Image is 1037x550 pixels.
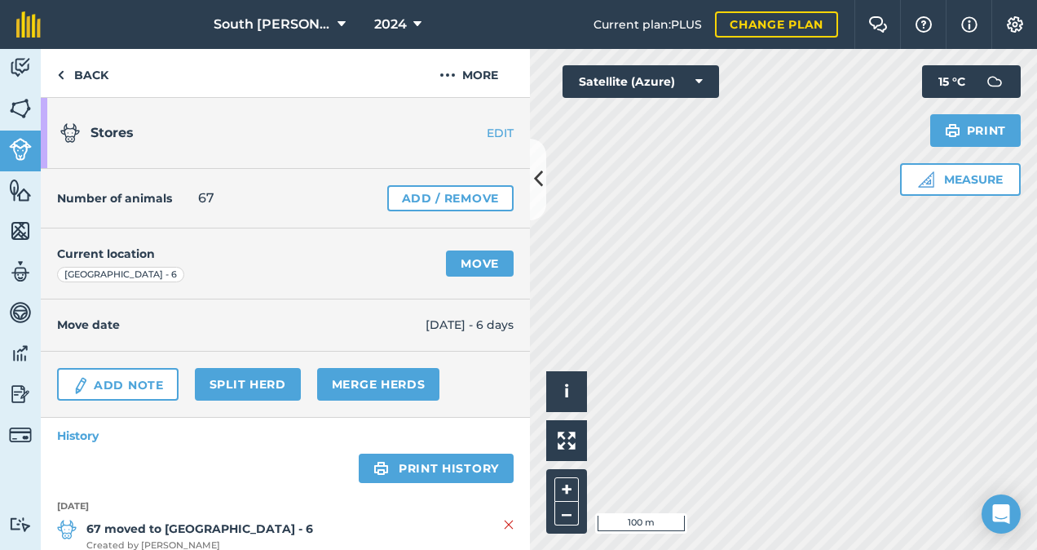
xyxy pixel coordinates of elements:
img: A question mark icon [914,16,933,33]
button: More [408,49,530,97]
a: Split herd [195,368,301,401]
img: fieldmargin Logo [16,11,41,38]
span: i [564,381,569,401]
a: Add Note [57,368,179,401]
span: Stores [90,125,134,140]
button: – [554,502,579,526]
img: svg+xml;base64,PHN2ZyB4bWxucz0iaHR0cDovL3d3dy53My5vcmcvMjAwMC9zdmciIHdpZHRoPSI5IiBoZWlnaHQ9IjI0Ii... [57,65,64,85]
a: History [41,418,530,454]
a: Print history [359,454,514,483]
a: Merge Herds [317,368,440,401]
img: svg+xml;base64,PHN2ZyB4bWxucz0iaHR0cDovL3d3dy53My5vcmcvMjAwMC9zdmciIHdpZHRoPSIyMCIgaGVpZ2h0PSIyNC... [439,65,456,85]
img: svg+xml;base64,PD94bWwgdmVyc2lvbj0iMS4wIiBlbmNvZGluZz0idXRmLTgiPz4KPCEtLSBHZW5lcmF0b3I6IEFkb2JlIE... [57,520,77,539]
span: Current plan : PLUS [594,16,702,33]
span: 67 [198,189,214,208]
img: Two speech bubbles overlapping with the left bubble in the forefront [868,16,888,33]
img: svg+xml;base64,PHN2ZyB4bWxucz0iaHR0cDovL3d3dy53My5vcmcvMjAwMC9zdmciIHdpZHRoPSI1NiIgaGVpZ2h0PSI2MC... [9,178,32,202]
a: Add / Remove [387,185,514,211]
strong: 67 moved to [GEOGRAPHIC_DATA] - 6 [86,520,313,538]
div: Open Intercom Messenger [982,495,1021,534]
img: svg+xml;base64,PHN2ZyB4bWxucz0iaHR0cDovL3d3dy53My5vcmcvMjAwMC9zdmciIHdpZHRoPSIxNyIgaGVpZ2h0PSIxNy... [961,15,977,34]
img: Ruler icon [918,171,934,188]
img: svg+xml;base64,PD94bWwgdmVyc2lvbj0iMS4wIiBlbmNvZGluZz0idXRmLTgiPz4KPCEtLSBHZW5lcmF0b3I6IEFkb2JlIE... [60,123,80,143]
button: i [546,371,587,412]
span: South [PERSON_NAME] [214,15,331,34]
a: Back [41,49,125,97]
button: + [554,477,579,502]
img: svg+xml;base64,PD94bWwgdmVyc2lvbj0iMS4wIiBlbmNvZGluZz0idXRmLTgiPz4KPCEtLSBHZW5lcmF0b3I6IEFkb2JlIE... [9,517,32,532]
button: Print [930,114,1022,147]
img: svg+xml;base64,PD94bWwgdmVyc2lvbj0iMS4wIiBlbmNvZGluZz0idXRmLTgiPz4KPCEtLSBHZW5lcmF0b3I6IEFkb2JlIE... [9,382,32,406]
img: Four arrows, one pointing top left, one top right, one bottom right and the last bottom left [558,432,576,450]
img: A cog icon [1005,16,1025,33]
button: Measure [900,163,1021,196]
span: 15 ° C [938,65,965,98]
a: Move [446,251,514,277]
h4: Move date [57,316,426,334]
img: svg+xml;base64,PD94bWwgdmVyc2lvbj0iMS4wIiBlbmNvZGluZz0idXRmLTgiPz4KPCEtLSBHZW5lcmF0b3I6IEFkb2JlIE... [72,376,90,396]
a: Change plan [715,11,838,38]
img: svg+xml;base64,PD94bWwgdmVyc2lvbj0iMS4wIiBlbmNvZGluZz0idXRmLTgiPz4KPCEtLSBHZW5lcmF0b3I6IEFkb2JlIE... [9,341,32,366]
strong: [DATE] [57,499,514,514]
span: [DATE] - 6 days [426,316,514,334]
img: svg+xml;base64,PD94bWwgdmVyc2lvbj0iMS4wIiBlbmNvZGluZz0idXRmLTgiPz4KPCEtLSBHZW5lcmF0b3I6IEFkb2JlIE... [9,300,32,325]
h4: Number of animals [57,189,172,207]
button: Satellite (Azure) [563,65,719,98]
img: svg+xml;base64,PHN2ZyB4bWxucz0iaHR0cDovL3d3dy53My5vcmcvMjAwMC9zdmciIHdpZHRoPSI1NiIgaGVpZ2h0PSI2MC... [9,219,32,243]
img: svg+xml;base64,PHN2ZyB4bWxucz0iaHR0cDovL3d3dy53My5vcmcvMjAwMC9zdmciIHdpZHRoPSIyMiIgaGVpZ2h0PSIzMC... [504,515,514,534]
img: svg+xml;base64,PHN2ZyB4bWxucz0iaHR0cDovL3d3dy53My5vcmcvMjAwMC9zdmciIHdpZHRoPSIxOSIgaGVpZ2h0PSIyNC... [945,121,960,140]
img: svg+xml;base64,PHN2ZyB4bWxucz0iaHR0cDovL3d3dy53My5vcmcvMjAwMC9zdmciIHdpZHRoPSIxOSIgaGVpZ2h0PSIyNC... [373,459,389,478]
img: svg+xml;base64,PD94bWwgdmVyc2lvbj0iMS4wIiBlbmNvZGluZz0idXRmLTgiPz4KPCEtLSBHZW5lcmF0b3I6IEFkb2JlIE... [9,55,32,80]
img: svg+xml;base64,PD94bWwgdmVyc2lvbj0iMS4wIiBlbmNvZGluZz0idXRmLTgiPz4KPCEtLSBHZW5lcmF0b3I6IEFkb2JlIE... [978,65,1011,98]
div: [GEOGRAPHIC_DATA] - 6 [57,267,184,283]
a: EDIT [427,125,530,141]
img: svg+xml;base64,PD94bWwgdmVyc2lvbj0iMS4wIiBlbmNvZGluZz0idXRmLTgiPz4KPCEtLSBHZW5lcmF0b3I6IEFkb2JlIE... [9,138,32,161]
img: svg+xml;base64,PHN2ZyB4bWxucz0iaHR0cDovL3d3dy53My5vcmcvMjAwMC9zdmciIHdpZHRoPSI1NiIgaGVpZ2h0PSI2MC... [9,96,32,121]
span: 2024 [374,15,407,34]
img: svg+xml;base64,PD94bWwgdmVyc2lvbj0iMS4wIiBlbmNvZGluZz0idXRmLTgiPz4KPCEtLSBHZW5lcmF0b3I6IEFkb2JlIE... [9,424,32,446]
h4: Current location [57,245,155,263]
img: svg+xml;base64,PD94bWwgdmVyc2lvbj0iMS4wIiBlbmNvZGluZz0idXRmLTgiPz4KPCEtLSBHZW5lcmF0b3I6IEFkb2JlIE... [9,259,32,284]
button: 15 °C [922,65,1021,98]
